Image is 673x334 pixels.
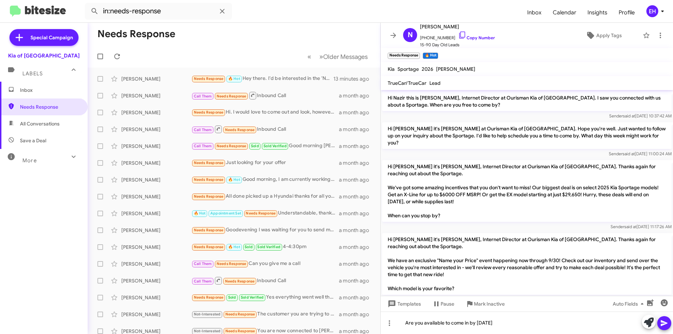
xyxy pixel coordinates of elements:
div: Inbound Call [191,91,339,100]
span: Inbox [20,87,80,94]
span: » [319,52,323,61]
span: N [408,29,413,41]
p: Hi [PERSON_NAME] it's [PERSON_NAME], Internet Director at Ourisman Kia of [GEOGRAPHIC_DATA]. Than... [382,233,672,295]
span: Templates [386,298,421,310]
div: [PERSON_NAME] [121,244,191,251]
button: Next [315,49,372,64]
span: 🔥 Hot [228,177,240,182]
div: EH [646,5,658,17]
div: a month ago [339,143,375,150]
span: More [22,157,37,164]
span: Needs Response [194,76,224,81]
span: Needs Response [217,94,246,98]
span: Sold [228,295,236,300]
p: Hi [PERSON_NAME] it's [PERSON_NAME], Internet Director at Ourisman Kia of [GEOGRAPHIC_DATA]. Than... [382,160,672,222]
a: Insights [582,2,613,23]
div: 4-4:30pm [191,243,339,251]
div: The customer you are trying to reach has already left the conversation. [191,310,339,318]
div: a month ago [339,277,375,284]
span: Needs Response [20,103,80,110]
div: Inbound Call [191,276,339,285]
span: Call Them [194,94,212,98]
span: Sold Verified [241,295,264,300]
span: Lead [429,80,441,86]
div: [PERSON_NAME] [121,311,191,318]
span: 🔥 Hot [194,211,206,216]
div: a month ago [339,311,375,318]
h1: Needs Response [97,28,175,40]
div: a month ago [339,109,375,116]
div: a month ago [339,294,375,301]
div: Hi. I would love to come out and look, however I am not sure I will get enough for my trade to ge... [191,108,339,116]
span: 15-90 Day Old Leads [420,41,495,48]
div: Yes everything went well thank you! [191,293,339,301]
button: Auto Fields [607,298,652,310]
div: All done picked up a Hyundai thanks for all your help, but it was too much trouble to drive three... [191,192,339,200]
button: Mark Inactive [460,298,510,310]
div: [PERSON_NAME] [121,92,191,99]
small: Needs Response [388,53,420,59]
div: a month ago [339,126,375,133]
span: TrueCar/TrueCar [388,80,427,86]
div: a month ago [339,159,375,166]
div: Just looking for your offer [191,159,339,167]
div: Good morning, I am currently working with kahrae [191,176,339,184]
span: said at [623,151,635,156]
span: [PERSON_NAME] [436,66,475,72]
button: Apply Tags [567,29,639,42]
span: Labels [22,70,43,77]
span: Needs Response [217,144,246,148]
span: Needs Response [246,211,276,216]
div: a month ago [339,176,375,183]
div: Can you give me a call [191,260,339,268]
span: Needs Response [194,245,224,249]
div: [PERSON_NAME] [121,210,191,217]
span: Pause [441,298,454,310]
span: Appointment Set [210,211,241,216]
div: a month ago [339,227,375,234]
a: Calendar [547,2,582,23]
span: Kia [388,66,395,72]
a: Copy Number [458,35,495,40]
button: EH [640,5,665,17]
div: 13 minutes ago [333,75,375,82]
span: All Conversations [20,120,60,127]
span: Call Them [194,279,212,284]
div: a month ago [339,193,375,200]
div: [PERSON_NAME] [121,143,191,150]
span: 🔥 Hot [228,245,240,249]
div: Kia of [GEOGRAPHIC_DATA] [8,52,80,59]
div: [PERSON_NAME] [121,75,191,82]
span: said at [624,224,637,229]
a: Inbox [522,2,547,23]
span: Needs Response [194,177,224,182]
div: [PERSON_NAME] [121,277,191,284]
div: [PERSON_NAME] [121,227,191,234]
span: [PERSON_NAME] [420,22,495,31]
span: Save a Deal [20,137,46,144]
div: a month ago [339,260,375,267]
span: Call Them [194,144,212,148]
span: Sender [DATE] 11:00:24 AM [609,151,672,156]
span: Needs Response [194,194,224,199]
span: 🔥 Hot [228,76,240,81]
span: Call Them [194,261,212,266]
div: [PERSON_NAME] [121,159,191,166]
span: Sold Verified [264,144,287,148]
div: [PERSON_NAME] [121,176,191,183]
a: Profile [613,2,640,23]
div: Understandable, thank you. I'm scheduled to come in [DATE] at 10am. Just spoke to someone named [... [191,209,339,217]
span: 2026 [422,66,433,72]
span: Older Messages [323,53,368,61]
span: Not-Interested [194,312,221,316]
p: Hi Nazir this is [PERSON_NAME], Internet Director at Ourisman Kia of [GEOGRAPHIC_DATA]. I saw you... [382,91,672,111]
div: [PERSON_NAME] [121,294,191,301]
small: 🔥 Hot [423,53,438,59]
span: Needs Response [225,329,255,333]
span: Call Them [194,128,212,132]
span: Sold [245,245,253,249]
div: Goodevening I was waiting for you to send me the info on the Q7 that you wanted me to see [191,226,339,234]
